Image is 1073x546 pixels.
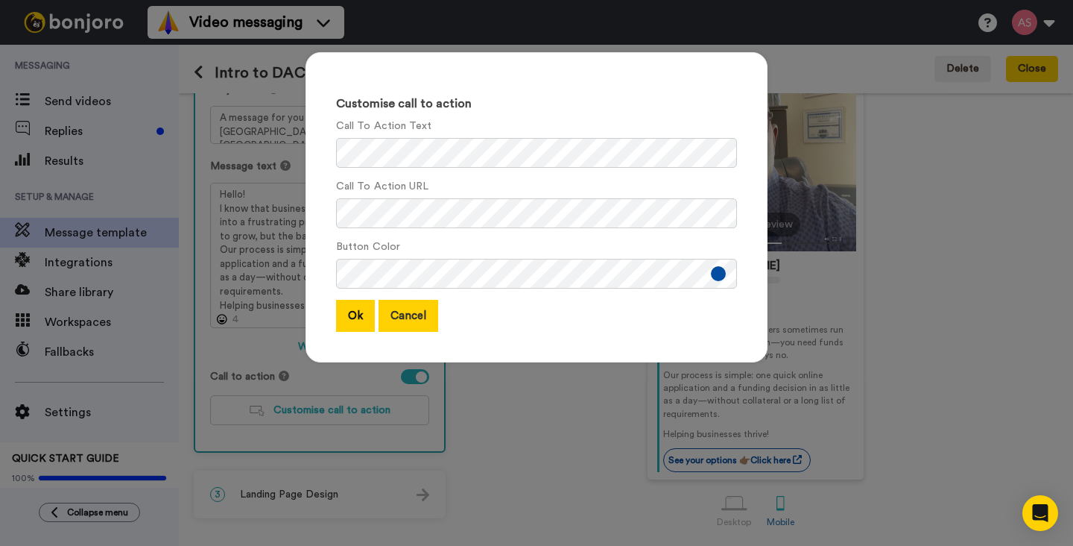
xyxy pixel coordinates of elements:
[336,239,400,255] label: Button Color
[336,98,737,111] h3: Customise call to action
[336,119,432,134] label: Call To Action Text
[379,300,438,332] button: Cancel
[336,179,428,195] label: Call To Action URL
[1022,495,1058,531] div: Open Intercom Messenger
[336,300,375,332] button: Ok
